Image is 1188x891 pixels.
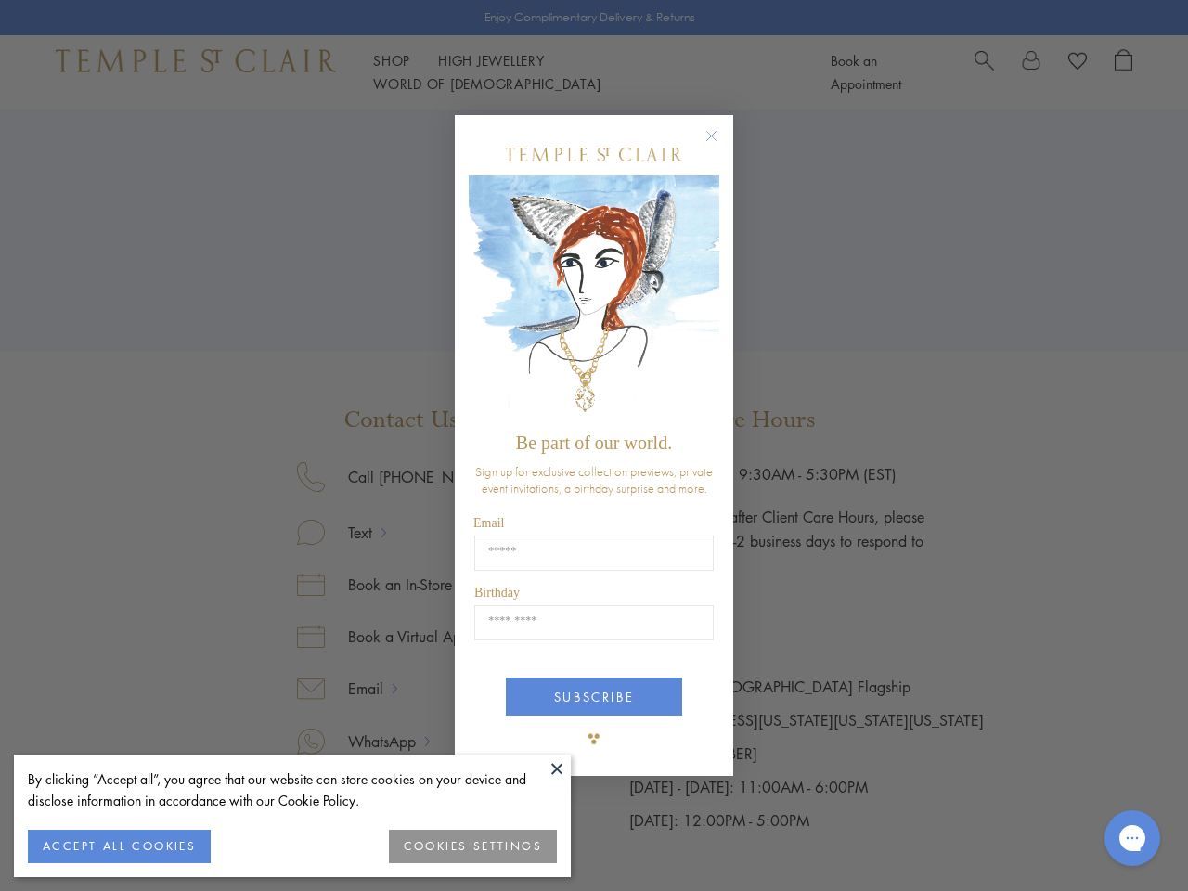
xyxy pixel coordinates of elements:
img: c4a9eb12-d91a-4d4a-8ee0-386386f4f338.jpeg [469,175,719,423]
button: SUBSCRIBE [506,678,682,716]
img: Temple St. Clair [506,148,682,161]
span: Birthday [474,586,520,600]
input: Email [474,536,714,571]
button: COOKIES SETTINGS [389,830,557,863]
iframe: Gorgias live chat messenger [1095,804,1169,872]
span: Be part of our world. [516,433,672,453]
button: Close dialog [709,134,732,157]
span: Email [473,516,504,530]
img: TSC [575,720,613,757]
span: Sign up for exclusive collection previews, private event invitations, a birthday surprise and more. [475,463,713,497]
button: ACCEPT ALL COOKIES [28,830,211,863]
div: By clicking “Accept all”, you agree that our website can store cookies on your device and disclos... [28,768,557,811]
